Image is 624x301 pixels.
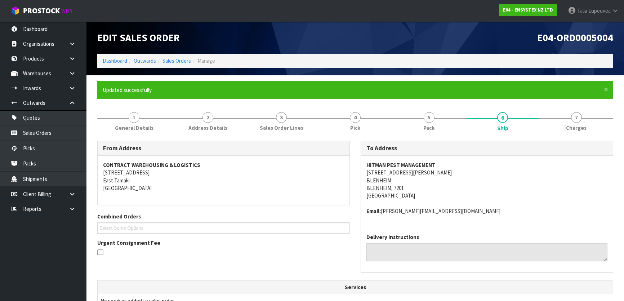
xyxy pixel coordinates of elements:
span: Charges [566,124,587,132]
span: 3 [276,112,287,123]
h3: From Address [103,145,344,152]
span: Pick [350,124,360,132]
span: Manage [197,57,215,64]
a: E04 - ENSYSTEX NZ LTD [499,4,557,16]
small: WMS [61,8,72,15]
span: Ship [497,124,508,132]
strong: HITMAN PEST MANAGEMENT [366,161,436,168]
a: Sales Orders [162,57,191,64]
span: 5 [424,112,434,123]
h3: To Address [366,145,607,152]
strong: email [366,208,381,214]
address: [PERSON_NAME][EMAIL_ADDRESS][DOMAIN_NAME] [366,207,607,215]
a: Dashboard [103,57,127,64]
span: 7 [571,112,582,123]
span: 1 [129,112,139,123]
span: ProStock [23,6,60,16]
span: Talia [577,7,587,14]
label: Urgent Consignment Fee [97,239,160,247]
a: Outwards [134,57,156,64]
span: × [604,84,608,94]
span: Updated successfully [103,87,152,93]
strong: CONTRACT WAREHOUSING & LOGISTICS [103,161,200,168]
th: Services [98,280,613,294]
span: Sales Order Lines [260,124,303,132]
span: 2 [202,112,213,123]
label: Combined Orders [97,213,141,220]
img: cube-alt.png [11,6,20,15]
span: Lupeuvea [588,7,611,14]
span: Pack [423,124,434,132]
span: 6 [497,112,508,123]
strong: E04 - ENSYSTEX NZ LTD [503,7,553,13]
span: General Details [115,124,153,132]
address: [STREET_ADDRESS][PERSON_NAME] BLENHEIM BLENHEIM, 7201 [GEOGRAPHIC_DATA] [366,161,607,200]
label: Delivery Instructions [366,233,419,241]
span: Address Details [188,124,227,132]
span: E04-ORD0005004 [537,31,613,44]
span: 4 [350,112,361,123]
address: [STREET_ADDRESS] East Tamaki [GEOGRAPHIC_DATA] [103,161,344,192]
span: Edit Sales Order [97,31,180,44]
